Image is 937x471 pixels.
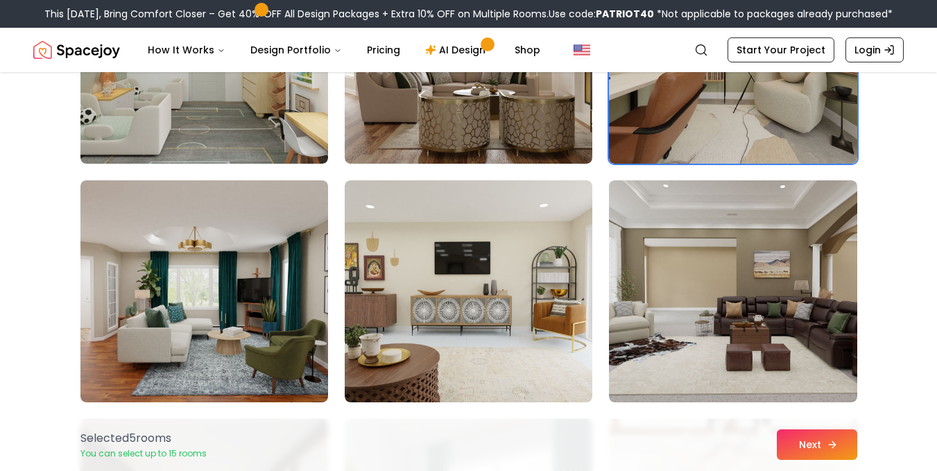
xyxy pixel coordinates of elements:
img: Room room-58 [80,180,328,402]
p: Selected 5 room s [80,430,207,447]
button: Design Portfolio [239,36,353,64]
span: Use code: [549,7,654,21]
a: Start Your Project [728,37,834,62]
img: Room room-60 [609,180,857,402]
p: You can select up to 15 rooms [80,448,207,459]
a: AI Design [414,36,501,64]
a: Pricing [356,36,411,64]
a: Shop [504,36,551,64]
button: How It Works [137,36,237,64]
img: Room room-59 [345,180,592,402]
nav: Main [137,36,551,64]
a: Login [845,37,904,62]
span: *Not applicable to packages already purchased* [654,7,893,21]
b: PATRIOT40 [596,7,654,21]
div: This [DATE], Bring Comfort Closer – Get 40% OFF All Design Packages + Extra 10% OFF on Multiple R... [44,7,893,21]
button: Next [777,429,857,460]
nav: Global [33,28,904,72]
img: United States [574,42,590,58]
img: Spacejoy Logo [33,36,120,64]
a: Spacejoy [33,36,120,64]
